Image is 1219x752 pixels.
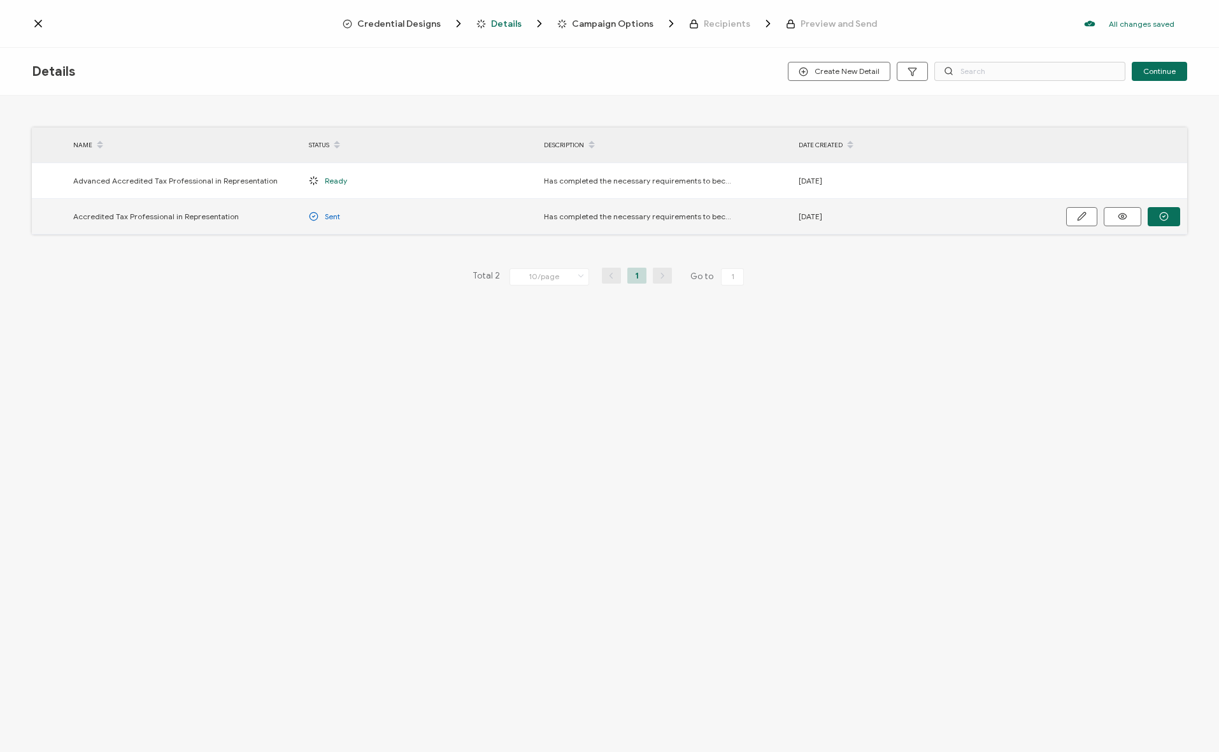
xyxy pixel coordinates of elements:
span: Preview and Send [801,19,877,29]
span: Accredited Tax Professional in Representation [73,209,239,224]
span: Recipients [704,19,750,29]
div: [DATE] [792,209,1027,224]
span: Create New Detail [799,67,880,76]
span: Campaign Options [557,17,678,30]
input: Select [510,268,589,286]
li: 1 [627,268,646,284]
span: Credential Designs [343,17,465,30]
span: Has completed the necessary requirements to become an Advanced Accredited Tax Professional in Rep... [544,173,735,188]
div: STATUS [303,134,538,156]
div: [DATE] [792,173,1027,188]
div: DATE CREATED [792,134,1027,156]
button: Create New Detail [788,62,890,81]
span: Recipients [689,17,774,30]
span: Ready [325,173,347,188]
div: DESCRIPTION [538,134,792,156]
span: Advanced Accredited Tax Professional in Representation [73,173,278,188]
span: Campaign Options [572,19,653,29]
button: Continue [1132,62,1187,81]
span: Sent [325,209,340,224]
div: NAME [67,134,303,156]
span: Total 2 [473,268,500,286]
span: Credential Designs [357,19,441,29]
p: All changes saved [1109,19,1174,29]
span: Details [491,19,522,29]
span: Preview and Send [786,19,877,29]
iframe: Chat Widget [1155,691,1219,752]
span: Details [32,64,75,80]
input: Search [934,62,1125,81]
div: Breadcrumb [343,17,877,30]
span: Go to [690,268,746,286]
span: Details [476,17,546,30]
span: Has completed the necessary requirements to become an Accredited Tax Professional in Representation. [544,209,735,224]
span: Continue [1143,68,1176,75]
